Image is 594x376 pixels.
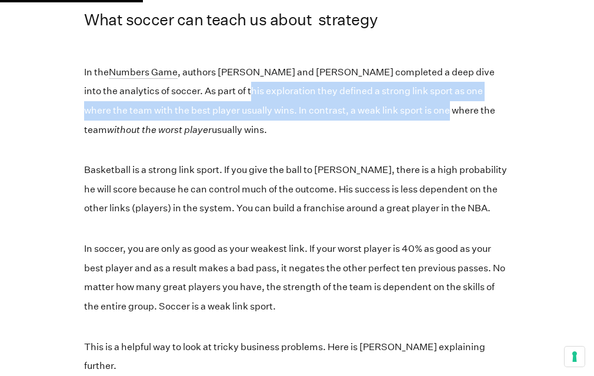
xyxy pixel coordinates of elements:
h3: What soccer can teach us about strategy [84,9,510,31]
p: In soccer, you are only as good as your weakest link. If your worst player is 40% as good as your... [84,239,510,316]
a: Numbers Game [109,66,178,79]
p: Basketball is a strong link sport. If you give the ball to [PERSON_NAME], there is a high probabi... [84,161,510,218]
p: In the , authors [PERSON_NAME] and [PERSON_NAME] completed a deep dive into the analytics of socc... [84,63,510,139]
em: without the worst player [107,124,212,135]
button: Your consent preferences for tracking technologies [565,347,585,367]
